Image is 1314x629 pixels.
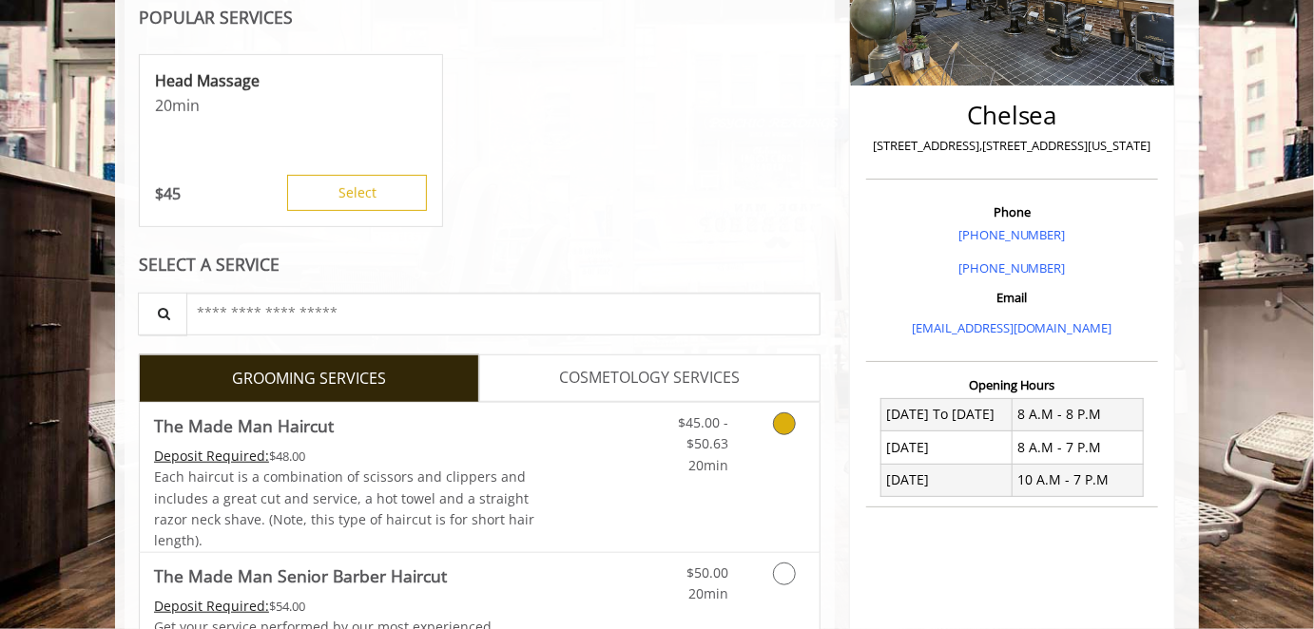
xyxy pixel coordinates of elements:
[688,584,728,602] span: 20min
[172,95,200,116] span: min
[958,226,1066,243] a: [PHONE_NUMBER]
[871,291,1153,304] h3: Email
[155,183,164,204] span: $
[1012,431,1143,464] td: 8 A.M - 7 P.M
[154,597,269,615] span: This service needs some Advance to be paid before we block your appointment
[138,293,187,335] button: Service Search
[139,256,821,274] div: SELECT A SERVICE
[912,319,1112,336] a: [EMAIL_ADDRESS][DOMAIN_NAME]
[688,456,728,474] span: 20min
[154,412,334,439] b: The Made Man Haircut
[154,596,536,617] div: $54.00
[881,398,1013,430] td: [DATE] To [DATE]
[559,366,740,391] span: COSMETOLOGY SERVICES
[287,175,427,211] button: Select
[155,95,427,116] p: 20
[871,136,1153,156] p: [STREET_ADDRESS],[STREET_ADDRESS][US_STATE]
[154,562,447,589] b: The Made Man Senior Barber Haircut
[154,447,269,465] span: This service needs some Advance to be paid before we block your appointment
[139,6,293,29] b: POPULAR SERVICES
[686,563,728,581] span: $50.00
[154,467,534,549] span: Each haircut is a combination of scissors and clippers and includes a great cut and service, a ho...
[881,464,1013,496] td: [DATE]
[958,259,1066,276] a: [PHONE_NUMBER]
[154,446,536,467] div: $48.00
[155,70,427,91] p: Head Massage
[871,102,1153,129] h2: Chelsea
[1012,398,1143,430] td: 8 A.M - 8 P.M
[678,413,728,452] span: $45.00 - $50.63
[866,378,1158,391] h3: Opening Hours
[232,367,386,391] span: GROOMING SERVICES
[881,431,1013,464] td: [DATE]
[155,183,181,204] p: 45
[871,205,1153,219] h3: Phone
[1012,464,1143,496] td: 10 A.M - 7 P.M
